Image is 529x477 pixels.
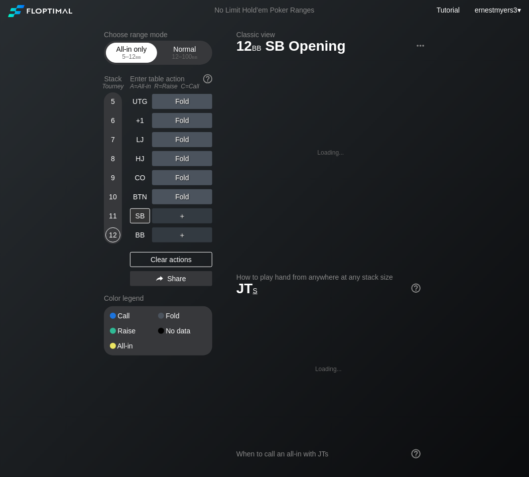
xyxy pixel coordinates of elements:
div: Stack [100,71,126,94]
div: Clear actions [130,252,212,267]
div: ＋ [152,227,212,243]
div: Enter table action [130,71,212,94]
div: Fold [152,189,212,204]
div: Fold [158,312,206,319]
div: 12 – 100 [164,53,206,60]
h2: Classic view [236,31,425,39]
div: When to call an all-in with JTs [236,450,421,458]
h2: How to play hand from anywhere at any stack size [236,273,421,281]
div: All-in [110,342,158,349]
span: bb [136,53,141,60]
span: s [253,284,257,295]
div: Loading... [315,366,342,373]
div: A=All-in R=Raise C=Call [130,83,212,90]
div: CO [130,170,150,185]
div: ▾ [472,5,522,16]
a: Tutorial [437,6,460,14]
div: 11 [105,208,120,223]
div: 7 [105,132,120,147]
img: help.32db89a4.svg [202,73,213,84]
div: 10 [105,189,120,204]
div: +1 [130,113,150,128]
div: UTG [130,94,150,109]
div: 9 [105,170,120,185]
div: All-in only [108,43,155,62]
div: 5 [105,94,120,109]
img: ellipsis.fd386fe8.svg [415,40,426,51]
div: SB [130,208,150,223]
span: 12 [235,39,263,55]
span: bb [252,42,261,53]
div: Fold [152,132,212,147]
div: Normal [162,43,208,62]
div: Fold [152,151,212,166]
img: Floptimal logo [8,5,72,17]
div: ＋ [152,208,212,223]
div: No data [158,327,206,334]
h2: Choose range mode [104,31,212,39]
div: 8 [105,151,120,166]
div: BB [130,227,150,243]
div: HJ [130,151,150,166]
div: 12 [105,227,120,243]
div: 6 [105,113,120,128]
div: LJ [130,132,150,147]
div: BTN [130,189,150,204]
div: Raise [110,327,158,334]
img: help.32db89a4.svg [411,283,422,294]
div: Color legend [104,290,212,306]
span: SB Opening [264,39,347,55]
div: Share [130,271,212,286]
div: Call [110,312,158,319]
span: bb [192,53,198,60]
div: Fold [152,94,212,109]
div: Fold [152,113,212,128]
span: ernestmyers3 [475,6,517,14]
div: Fold [152,170,212,185]
span: JT [236,281,257,296]
div: Tourney [100,83,126,90]
div: 5 – 12 [110,53,153,60]
div: No Limit Hold’em Poker Ranges [199,6,329,17]
img: share.864f2f62.svg [156,276,163,282]
img: help.32db89a4.svg [411,448,422,459]
div: Loading... [318,149,344,156]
